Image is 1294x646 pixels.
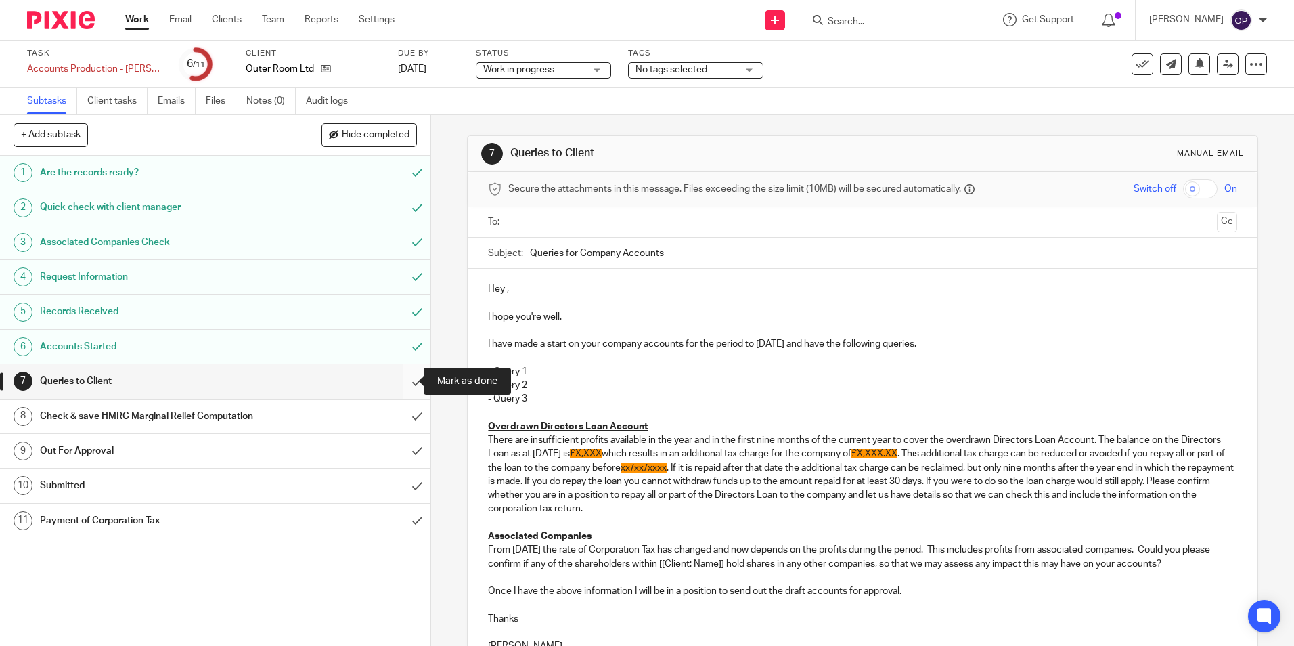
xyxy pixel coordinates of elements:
a: Email [169,13,192,26]
p: - Query 1 [488,365,1236,379]
span: Secure the attachments in this message. Files exceeding the size limit (10MB) will be secured aut... [508,182,961,196]
label: Tags [628,48,763,59]
div: 1 [14,163,32,182]
div: 5 [14,303,32,322]
div: 8 [14,407,32,426]
p: Thanks [488,612,1236,626]
a: Subtasks [27,88,77,114]
span: £X,XXX.XX [851,449,897,458]
a: Team [262,13,284,26]
label: Client [246,48,381,59]
button: Hide completed [321,123,417,146]
h1: Out For Approval [40,441,273,461]
a: Clients [212,13,242,26]
div: Accounts Production - [PERSON_NAME] [27,62,162,76]
p: [PERSON_NAME] [1149,13,1224,26]
u: Overdrawn Directors Loan Account [488,422,648,431]
h1: Check & save HMRC Marginal Relief Computation [40,406,273,427]
div: Manual email [1177,148,1244,159]
a: Files [206,88,236,114]
a: Work [125,13,149,26]
p: - Query 2 [488,379,1236,392]
label: Due by [398,48,459,59]
a: Reports [305,13,338,26]
a: Emails [158,88,196,114]
div: 7 [14,372,32,391]
h1: Are the records ready? [40,163,273,183]
div: 11 [14,511,32,530]
span: No tags selected [635,65,707,74]
span: £X,XXX [570,449,602,458]
p: Outer Room Ltd [246,62,314,76]
h1: Associated Companies Check [40,232,273,253]
span: Get Support [1022,15,1074,24]
small: /11 [193,61,205,68]
img: Pixie [27,11,95,29]
div: 7 [481,143,503,165]
div: 3 [14,233,32,252]
span: [DATE] [398,64,426,74]
div: 10 [14,476,32,495]
p: Hey , [488,282,1236,296]
label: Subject: [488,246,523,260]
button: + Add subtask [14,123,88,146]
span: Hide completed [342,130,409,141]
span: On [1224,182,1237,196]
div: 6 [14,337,32,356]
div: 4 [14,267,32,286]
span: Work in progress [483,65,554,74]
a: Audit logs [306,88,358,114]
h1: Accounts Started [40,337,273,357]
h1: Queries to Client [40,371,273,391]
p: I have made a start on your company accounts for the period to [DATE] and have the following quer... [488,337,1236,351]
button: Cc [1217,212,1237,232]
a: Client tasks [87,88,148,114]
img: svg%3E [1230,9,1252,31]
h1: Payment of Corporation Tax [40,511,273,531]
div: 9 [14,442,32,460]
h1: Quick check with client manager [40,197,273,217]
u: Associated Companies [488,532,592,541]
a: Notes (0) [246,88,296,114]
div: Accounts Production - Caitlin [27,62,162,76]
label: Task [27,48,162,59]
h1: Submitted [40,475,273,496]
a: Settings [359,13,395,26]
span: xx/xx/xxxx [621,463,667,473]
label: To: [488,215,503,229]
label: Status [476,48,611,59]
p: There are insufficient profits available in the year and in the first nine months of the current ... [488,433,1236,516]
h1: Records Received [40,301,273,322]
input: Search [826,16,948,28]
div: 6 [187,56,205,72]
p: From [DATE] the rate of Corporation Tax has changed and now depends on the profits during the per... [488,543,1236,571]
div: 2 [14,198,32,217]
span: Switch off [1134,182,1176,196]
p: - Query 3 [488,392,1236,406]
h1: Queries to Client [510,146,891,160]
h1: Request Information [40,267,273,287]
p: Once I have the above information I will be in a position to send out the draft accounts for appr... [488,584,1236,598]
p: I hope you're well. [488,310,1236,324]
